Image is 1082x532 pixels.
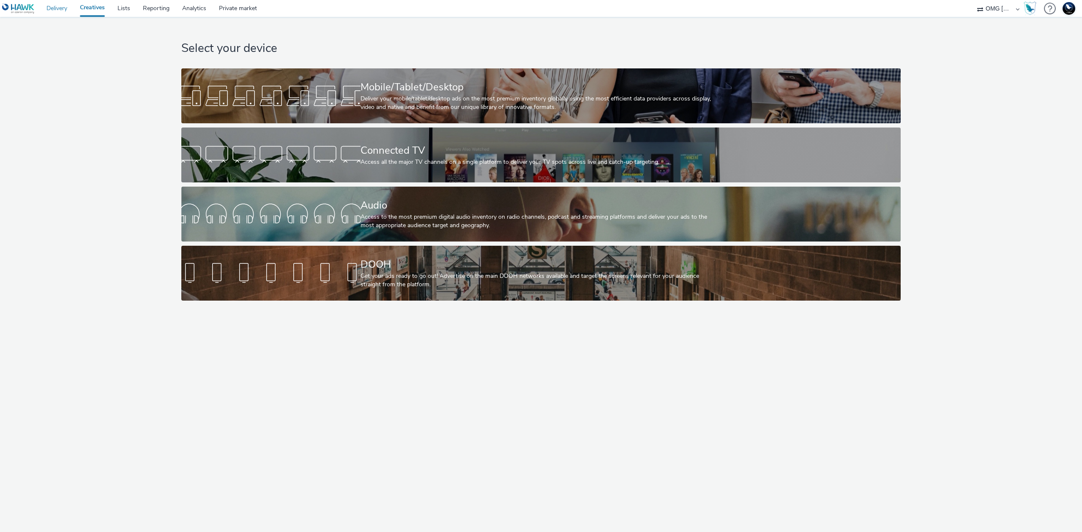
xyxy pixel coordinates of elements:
[361,272,719,289] div: Get your ads ready to go out! Advertise on the main DOOH networks available and target the screen...
[361,143,719,158] div: Connected TV
[361,95,719,112] div: Deliver your mobile/tablet/desktop ads on the most premium inventory globally using the most effi...
[361,213,719,230] div: Access to the most premium digital audio inventory on radio channels, podcast and streaming platf...
[1024,2,1040,15] a: Hawk Academy
[361,158,719,166] div: Access all the major TV channels on a single platform to deliver your TV spots across live and ca...
[181,68,901,123] a: Mobile/Tablet/DesktopDeliver your mobile/tablet/desktop ads on the most premium inventory globall...
[1024,2,1036,15] img: Hawk Academy
[181,187,901,242] a: AudioAccess to the most premium digital audio inventory on radio channels, podcast and streaming ...
[361,257,719,272] div: DOOH
[361,80,719,95] div: Mobile/Tablet/Desktop
[181,128,901,182] a: Connected TVAccess all the major TV channels on a single platform to deliver your TV spots across...
[181,246,901,301] a: DOOHGet your ads ready to go out! Advertise on the main DOOH networks available and target the sc...
[2,3,35,14] img: undefined Logo
[361,198,719,213] div: Audio
[1063,2,1075,15] img: Support Hawk
[181,41,901,57] h1: Select your device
